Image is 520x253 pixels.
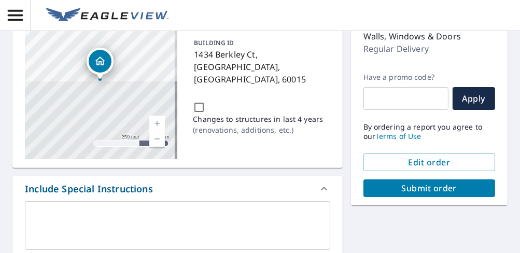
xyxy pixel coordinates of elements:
p: BUILDING ID [194,38,234,47]
p: Walls, Windows & Doors [363,30,461,43]
p: By ordering a report you agree to our [363,122,495,141]
span: Apply [461,93,487,104]
p: Regular Delivery [363,43,429,55]
a: Current Level 17, Zoom In [149,116,165,131]
button: Apply [453,87,495,110]
img: EV Logo [46,8,168,23]
p: Changes to structures in last 4 years [193,114,323,124]
p: ( renovations, additions, etc. ) [193,124,323,135]
div: Dropped pin, building 1, Residential property, 1434 Berkley Ct Deerfield, IL 60015 [87,48,114,80]
a: Terms of Use [375,131,421,141]
label: Have a promo code? [363,73,448,82]
button: Submit order [363,179,495,197]
a: Current Level 17, Zoom Out [149,131,165,147]
span: Submit order [372,182,487,194]
p: 1434 Berkley Ct, [GEOGRAPHIC_DATA], [GEOGRAPHIC_DATA], 60015 [194,48,326,86]
button: Edit order [363,153,495,171]
span: Edit order [372,157,487,168]
a: EV Logo [40,2,175,30]
div: Include Special Instructions [25,182,153,196]
div: Include Special Instructions [12,176,343,201]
